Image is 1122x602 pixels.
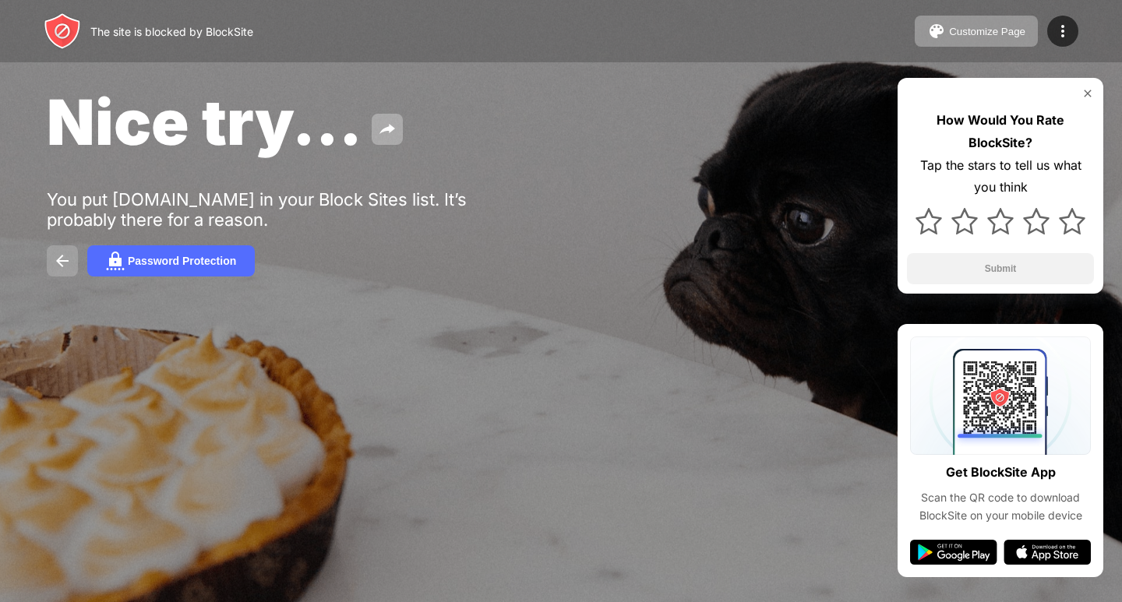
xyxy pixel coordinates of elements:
div: Scan the QR code to download BlockSite on your mobile device [910,489,1091,524]
img: password.svg [106,252,125,270]
img: header-logo.svg [44,12,81,50]
img: back.svg [53,252,72,270]
button: Password Protection [87,245,255,276]
img: pallet.svg [927,22,946,40]
img: menu-icon.svg [1053,22,1072,40]
img: star.svg [1059,208,1085,234]
div: Customize Page [949,26,1025,37]
img: star.svg [951,208,978,234]
button: Customize Page [915,16,1038,47]
img: google-play.svg [910,540,997,565]
div: Tap the stars to tell us what you think [907,154,1094,199]
img: app-store.svg [1004,540,1091,565]
div: Get BlockSite App [946,461,1056,484]
div: You put [DOMAIN_NAME] in your Block Sites list. It’s probably there for a reason. [47,189,528,230]
span: Nice try... [47,84,362,160]
img: star.svg [1023,208,1050,234]
img: rate-us-close.svg [1081,87,1094,100]
div: Password Protection [128,255,236,267]
img: star.svg [916,208,942,234]
button: Submit [907,253,1094,284]
img: qrcode.svg [910,336,1091,455]
img: share.svg [378,120,397,139]
img: star.svg [987,208,1014,234]
div: How Would You Rate BlockSite? [907,109,1094,154]
div: The site is blocked by BlockSite [90,25,253,38]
